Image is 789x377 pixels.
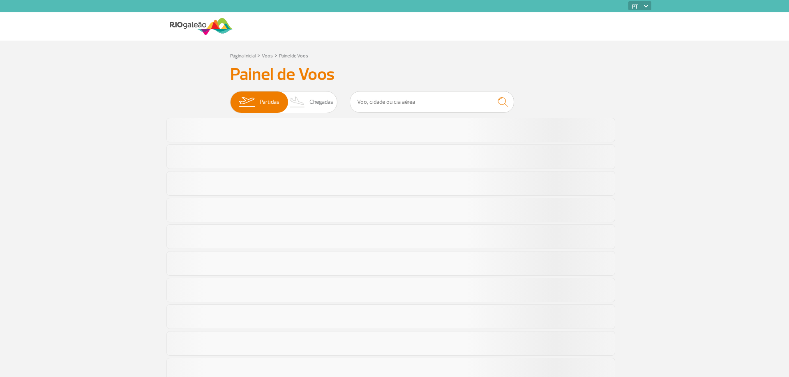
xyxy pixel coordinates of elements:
[262,53,273,59] a: Voos
[350,91,514,113] input: Voo, cidade ou cia aérea
[230,64,559,85] h3: Painel de Voos
[309,91,333,113] span: Chegadas
[275,50,277,60] a: >
[285,91,309,113] img: slider-desembarque
[257,50,260,60] a: >
[260,91,279,113] span: Partidas
[234,91,260,113] img: slider-embarque
[279,53,308,59] a: Painel de Voos
[230,53,256,59] a: Página Inicial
